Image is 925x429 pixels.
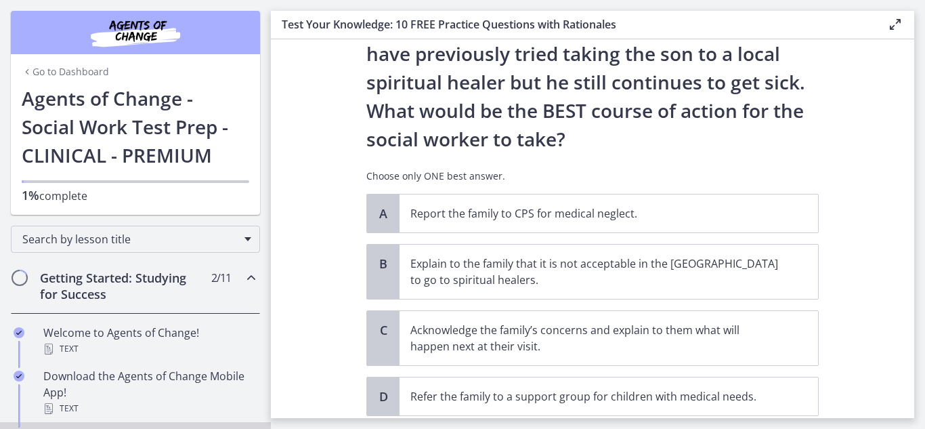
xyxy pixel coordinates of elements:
span: D [375,388,391,405]
span: Search by lesson title [22,232,238,247]
div: Text [43,401,255,417]
a: Go to Dashboard [22,65,109,79]
span: B [375,256,391,272]
img: Agents of Change [54,16,217,49]
i: Completed [14,371,24,382]
span: 1% [22,187,39,203]
p: Choose only ONE best answer. [366,169,819,183]
span: 2 / 11 [211,270,231,286]
p: Acknowledge the family’s concerns and explain to them what will happen next at their visit. [410,322,780,354]
h3: Test Your Knowledge: 10 FREE Practice Questions with Rationales [282,16,865,33]
p: Report the family to CPS for medical neglect. [410,205,780,222]
h1: Agents of Change - Social Work Test Prep - CLINICAL - PREMIUM [22,84,249,169]
i: Completed [14,327,24,338]
p: complete [22,187,249,204]
div: Welcome to Agents of Change! [43,325,255,357]
div: Search by lesson title [11,226,260,253]
p: Refer the family to a support group for children with medical needs. [410,388,780,405]
div: Download the Agents of Change Mobile App! [43,368,255,417]
div: Text [43,341,255,357]
h2: Getting Started: Studying for Success [40,270,205,302]
span: C [375,322,391,338]
span: A [375,205,391,222]
p: Explain to the family that it is not acceptable in the [GEOGRAPHIC_DATA] to go to spiritual healers. [410,256,780,288]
